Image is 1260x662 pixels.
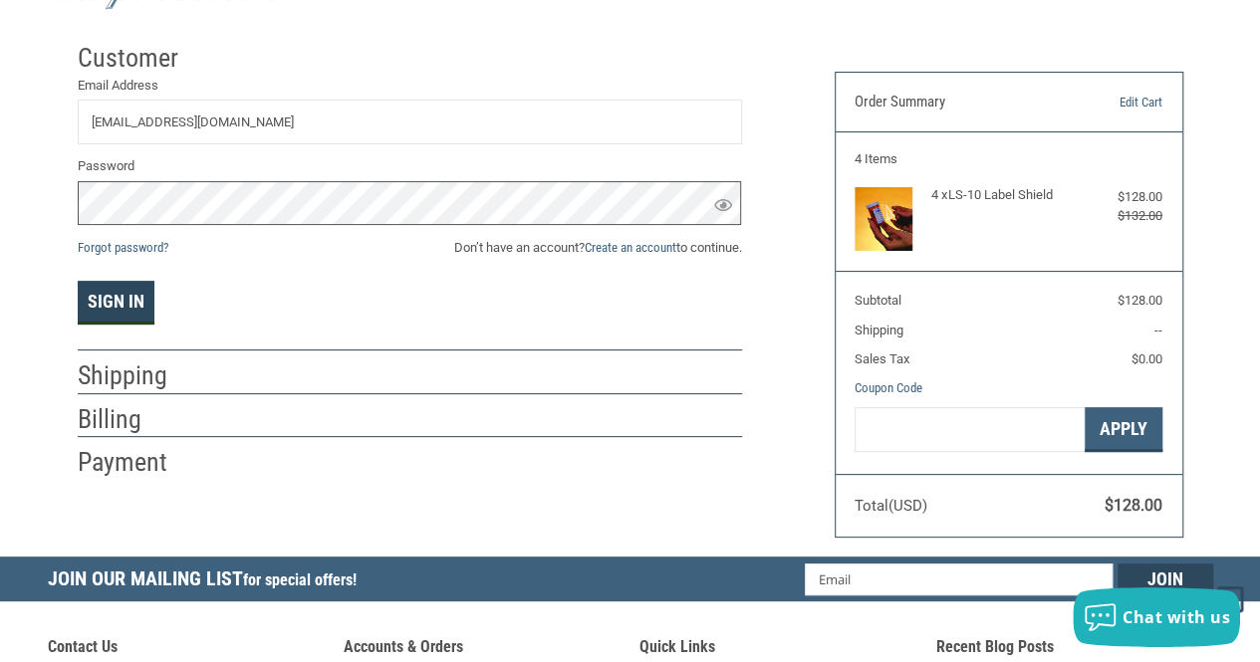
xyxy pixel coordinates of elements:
button: Apply [1085,407,1162,452]
h3: 4 Items [855,151,1162,167]
span: $128.00 [1105,496,1162,515]
input: Gift Certificate or Coupon Code [855,407,1085,452]
span: Subtotal [855,293,901,308]
h5: Accounts & Orders [344,637,621,662]
h2: Customer [78,42,194,75]
span: Sales Tax [855,351,909,366]
span: Chat with us [1123,606,1230,628]
span: $128.00 [1118,293,1162,308]
h5: Join Our Mailing List [48,556,367,607]
label: Email Address [78,76,742,96]
span: Total (USD) [855,497,927,515]
h2: Payment [78,446,194,479]
span: $0.00 [1132,351,1162,366]
h4: 4 x LS-10 Label Shield [931,187,1081,203]
div: $132.00 [1086,206,1162,226]
h2: Billing [78,403,194,436]
h5: Contact Us [48,637,325,662]
h2: Shipping [78,359,194,392]
h3: Order Summary [855,93,1064,112]
a: Edit Cart [1064,93,1162,112]
div: $128.00 [1086,187,1162,207]
button: Sign In [78,281,154,325]
label: Password [78,156,742,176]
a: Coupon Code [855,380,922,395]
span: Don’t have an account? to continue. [454,238,742,258]
a: Create an account [585,240,676,255]
input: Join [1118,563,1213,595]
span: Shipping [855,323,903,337]
span: for special offers! [243,570,357,589]
input: Email [805,563,1113,595]
a: Forgot password? [78,240,168,255]
button: Chat with us [1073,587,1240,647]
h5: Recent Blog Posts [936,637,1213,662]
h5: Quick Links [639,637,916,662]
span: -- [1154,323,1162,337]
